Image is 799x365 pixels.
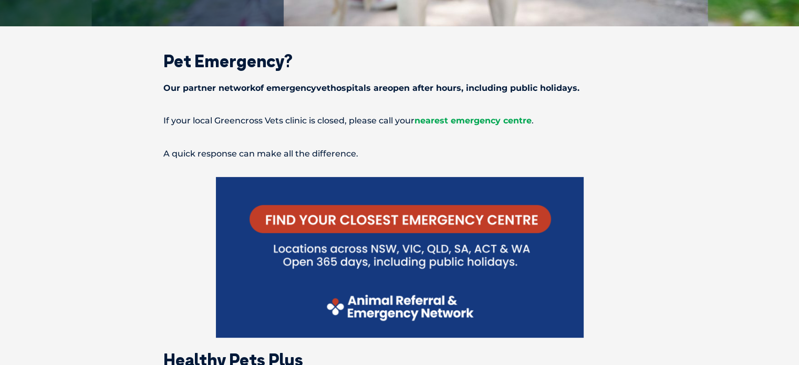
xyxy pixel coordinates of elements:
img: Find your local emergency centre [216,177,584,337]
a: nearest emergency centre [414,116,532,126]
span: If your local Greencross Vets clinic is closed, please call your [163,116,414,126]
span: are [373,83,388,93]
span: open after hours, including public holidays. [388,83,579,93]
span: vet [316,83,330,93]
h2: Pet Emergency? [127,53,673,69]
span: hospitals [330,83,371,93]
span: Our partner network [163,83,255,93]
span: . [532,116,534,126]
span: A quick response can make all the difference. [163,149,358,159]
span: of emergency [255,83,316,93]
